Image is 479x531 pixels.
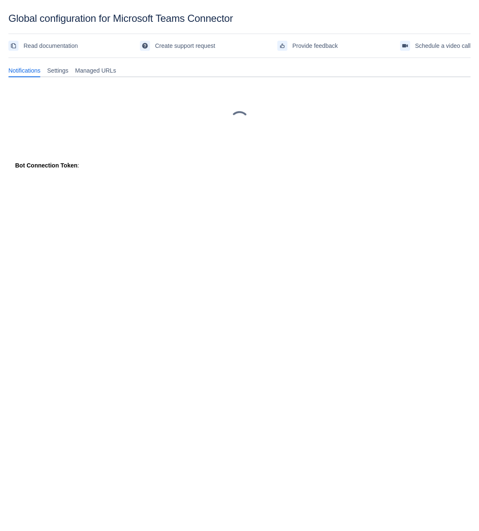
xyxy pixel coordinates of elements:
span: Schedule a video call [415,39,471,52]
a: Provide feedback [277,39,338,52]
span: Read documentation [24,39,78,52]
span: Notifications [8,66,40,75]
span: feedback [279,42,286,49]
div: : [15,161,464,170]
span: support [142,42,148,49]
strong: Bot Connection Token [15,162,77,169]
span: Settings [47,66,68,75]
span: Managed URLs [75,66,116,75]
span: videoCall [402,42,408,49]
a: Create support request [140,39,215,52]
div: Global configuration for Microsoft Teams Connector [8,13,471,24]
a: Read documentation [8,39,78,52]
a: Schedule a video call [400,39,471,52]
span: Create support request [155,39,215,52]
span: Provide feedback [292,39,338,52]
span: documentation [10,42,17,49]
